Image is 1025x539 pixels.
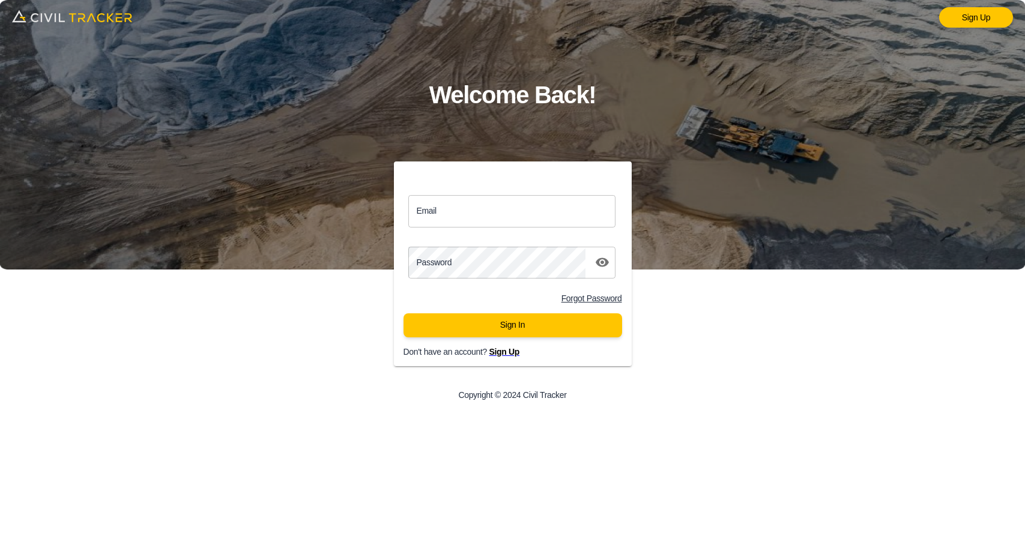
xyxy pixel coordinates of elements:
a: Forgot Password [561,294,622,303]
a: Sign Up [489,347,519,357]
h1: Welcome Back! [429,76,596,115]
p: Don't have an account? [404,347,641,357]
button: Sign In [404,313,622,337]
a: Sign Up [939,7,1013,28]
p: Copyright © 2024 Civil Tracker [458,390,566,400]
img: logo [12,6,132,26]
input: email [408,195,616,227]
button: toggle password visibility [590,250,614,274]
